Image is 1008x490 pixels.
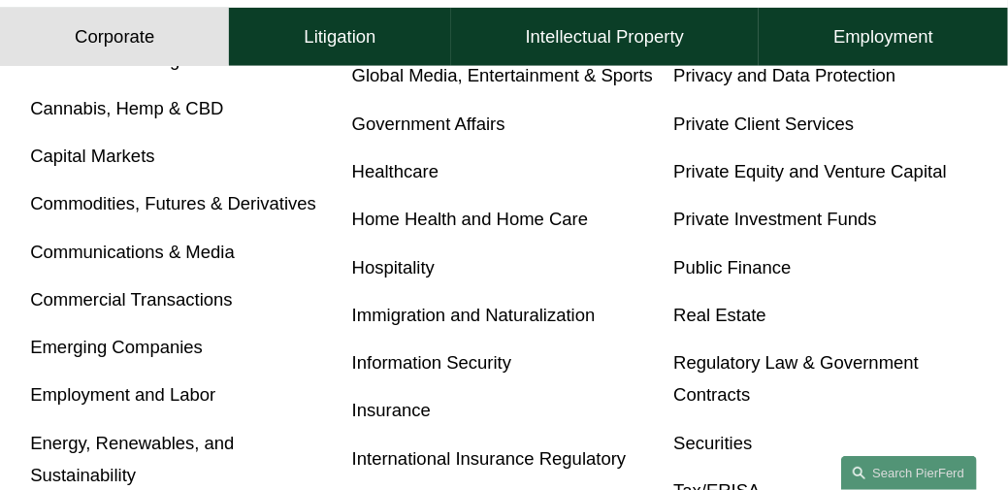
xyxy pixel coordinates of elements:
a: Healthcare [352,161,439,181]
a: Insurance [352,400,431,420]
a: Capital Markets [30,146,154,166]
a: Hospitality [352,257,435,278]
a: Commodities, Futures & Derivatives [30,193,316,213]
a: Privacy and Data Protection [673,65,895,85]
a: Cannabis, Hemp & CBD [30,98,223,118]
a: Employment and Labor [30,384,215,405]
a: Commercial Transactions [30,289,233,310]
a: Private Equity and Venture Capital [673,161,947,181]
h4: Corporate [75,25,154,48]
a: Information Security [352,352,511,373]
a: Home Health and Home Care [352,209,589,229]
a: Private Client Services [673,114,854,134]
a: Emerging Companies [30,337,203,357]
h4: Intellectual Property [526,25,684,48]
a: Public Finance [673,257,791,278]
a: Energy, Renewables, and Sustainability [30,433,234,485]
a: Private Investment Funds [673,209,877,229]
h4: Litigation [304,25,375,48]
a: Communications & Media [30,242,235,262]
a: Real Estate [673,305,766,325]
a: International Insurance Regulatory [352,448,627,469]
a: Government Affairs [352,114,505,134]
a: Regulatory Law & Government Contracts [673,352,919,405]
h4: Employment [833,25,933,48]
a: Global Media, Entertainment & Sports [352,65,653,85]
a: Broker-Dealer Regulation [30,49,233,70]
a: Immigration and Naturalization [352,305,596,325]
a: Securities [673,433,752,453]
a: Search this site [841,456,977,490]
